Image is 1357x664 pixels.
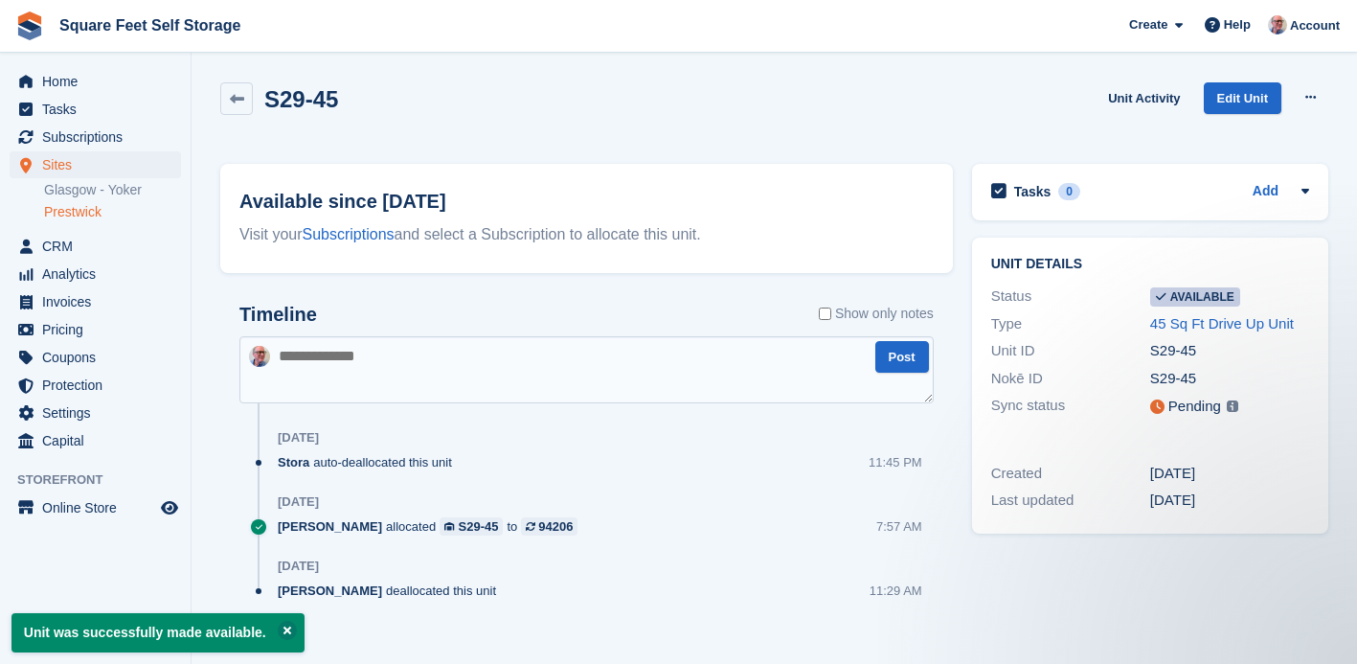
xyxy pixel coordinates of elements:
[1150,368,1309,390] div: S29-45
[278,517,587,536] div: allocated to
[10,233,181,260] a: menu
[15,11,44,40] img: stora-icon-8386f47178a22dfd0bd8f6a31ec36ba5ce8667c1dd55bd0f319d3a0aa187defe.svg
[1227,401,1238,412] img: icon-info-grey-7440780725fd019a000dd9b08b2336e03edf1995a4989e88bcd33f0948082b44.svg
[249,346,270,367] img: David Greer
[42,344,157,371] span: Coupons
[42,494,157,521] span: Online Store
[10,261,181,287] a: menu
[875,341,929,373] button: Post
[991,313,1150,335] div: Type
[991,257,1309,272] h2: Unit details
[42,316,157,343] span: Pricing
[44,181,181,199] a: Glasgow - Yoker
[10,494,181,521] a: menu
[1150,463,1309,485] div: [DATE]
[991,368,1150,390] div: Nokē ID
[278,582,506,600] div: deallocated this unit
[10,68,181,95] a: menu
[278,430,319,446] div: [DATE]
[1058,183,1080,200] div: 0
[1204,82,1281,114] a: Edit Unit
[10,372,181,399] a: menu
[239,187,934,216] h2: Available since [DATE]
[42,96,157,123] span: Tasks
[1224,15,1251,34] span: Help
[42,151,157,178] span: Sites
[278,517,382,536] span: [PERSON_NAME]
[44,203,181,221] a: Prestwick
[10,344,181,371] a: menu
[158,496,181,519] a: Preview store
[42,233,157,260] span: CRM
[11,613,305,653] p: Unit was successfully made available.
[10,400,181,426] a: menu
[10,96,181,123] a: menu
[42,68,157,95] span: Home
[991,340,1150,362] div: Unit ID
[1150,340,1309,362] div: S29-45
[819,304,934,324] label: Show only notes
[52,10,248,41] a: Square Feet Self Storage
[991,463,1150,485] div: Created
[239,223,934,246] div: Visit your and select a Subscription to allocate this unit.
[278,453,309,471] span: Stora
[278,494,319,510] div: [DATE]
[521,517,577,536] a: 94206
[264,86,338,112] h2: S29-45
[278,559,319,574] div: [DATE]
[991,395,1150,419] div: Sync status
[303,226,395,242] a: Subscriptions
[239,304,317,326] h2: Timeline
[42,427,157,454] span: Capital
[10,124,181,150] a: menu
[42,372,157,399] span: Protection
[42,288,157,315] span: Invoices
[1150,287,1240,307] span: Available
[42,124,157,150] span: Subscriptions
[869,453,922,471] div: 11:45 PM
[10,316,181,343] a: menu
[459,517,499,536] div: S29-45
[10,151,181,178] a: menu
[538,517,573,536] div: 94206
[1014,183,1052,200] h2: Tasks
[1290,16,1340,35] span: Account
[278,453,462,471] div: auto-deallocated this unit
[42,400,157,426] span: Settings
[819,304,831,324] input: Show only notes
[10,288,181,315] a: menu
[1100,82,1187,114] a: Unit Activity
[876,517,922,536] div: 7:57 AM
[1150,490,1309,512] div: [DATE]
[1253,181,1278,203] a: Add
[10,427,181,454] a: menu
[991,490,1150,512] div: Last updated
[1168,396,1221,418] div: Pending
[278,582,382,600] span: [PERSON_NAME]
[1268,15,1287,34] img: David Greer
[440,517,503,536] a: S29-45
[17,470,191,490] span: Storefront
[870,582,922,600] div: 11:29 AM
[42,261,157,287] span: Analytics
[1150,315,1294,332] a: 45 Sq Ft Drive Up Unit
[1129,15,1167,34] span: Create
[991,286,1150,308] div: Status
